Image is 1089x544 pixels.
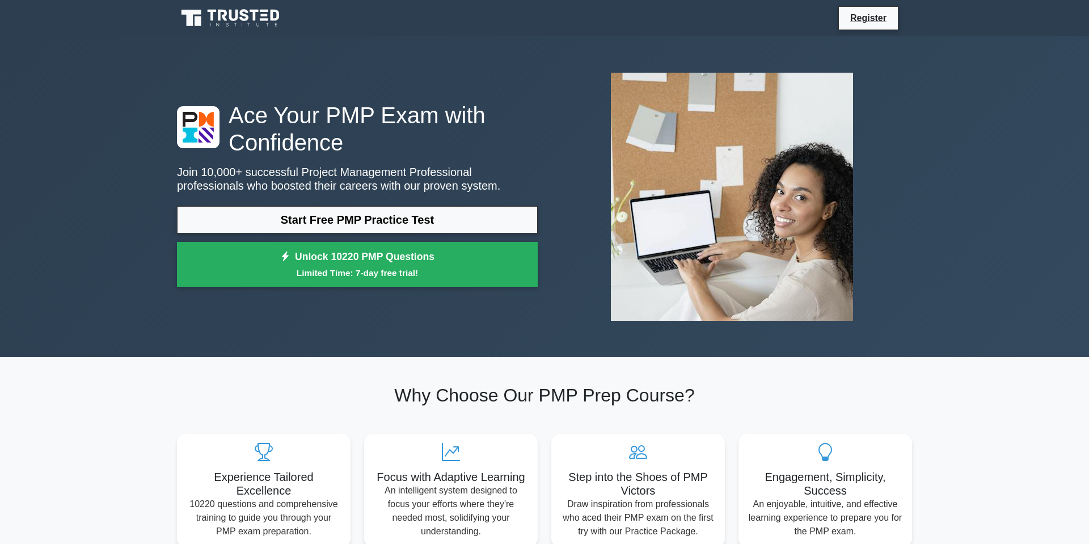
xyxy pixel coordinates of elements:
h2: Why Choose Our PMP Prep Course? [177,384,912,406]
h5: Experience Tailored Excellence [186,470,341,497]
h1: Ace Your PMP Exam with Confidence [177,102,538,156]
p: Draw inspiration from professionals who aced their PMP exam on the first try with our Practice Pa... [560,497,716,538]
p: Join 10,000+ successful Project Management Professional professionals who boosted their careers w... [177,165,538,193]
h5: Focus with Adaptive Learning [373,470,529,484]
a: Register [843,11,893,25]
p: An enjoyable, intuitive, and effective learning experience to prepare you for the PMP exam. [748,497,903,538]
p: An intelligent system designed to focus your efforts where they're needed most, solidifying your ... [373,484,529,538]
small: Limited Time: 7-day free trial! [191,266,524,279]
h5: Step into the Shoes of PMP Victors [560,470,716,497]
a: Unlock 10220 PMP QuestionsLimited Time: 7-day free trial! [177,242,538,287]
p: 10220 questions and comprehensive training to guide you through your PMP exam preparation. [186,497,341,538]
h5: Engagement, Simplicity, Success [748,470,903,497]
a: Start Free PMP Practice Test [177,206,538,233]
